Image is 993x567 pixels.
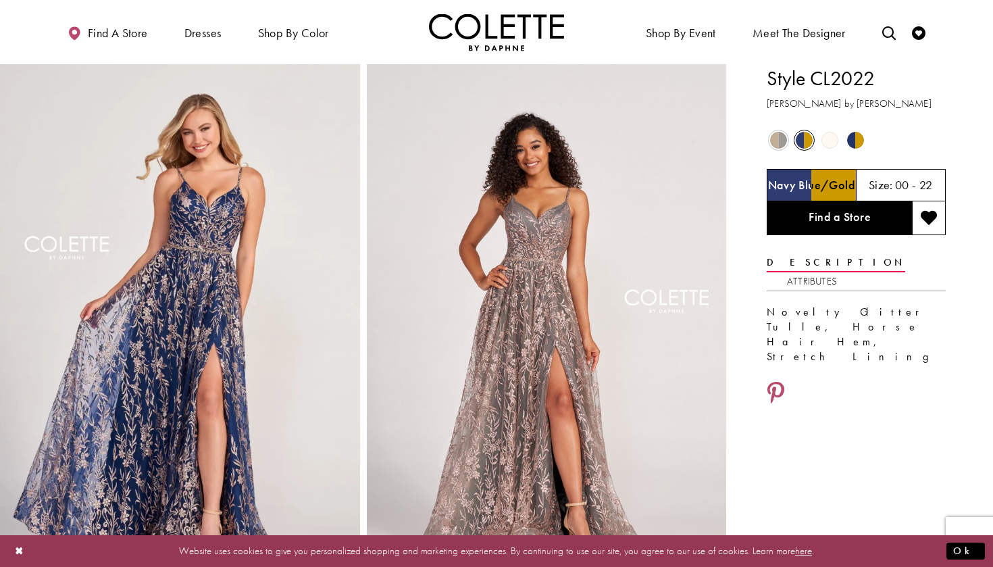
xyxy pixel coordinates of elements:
a: Toggle search [879,14,899,51]
span: Meet the designer [753,26,846,40]
button: Close Dialog [8,539,31,563]
div: Navy/Gold [844,128,867,152]
a: Find a Store [767,201,912,235]
button: Submit Dialog [946,543,985,560]
h3: [PERSON_NAME] by [PERSON_NAME] [767,96,946,112]
a: Meet the designer [749,14,849,51]
h1: Style CL2022 [767,64,946,93]
span: Shop by color [258,26,329,40]
a: Visit Home Page [429,14,564,51]
div: Navy Blue/Gold [792,128,816,152]
a: Find a store [64,14,151,51]
a: Attributes [787,272,837,291]
span: Size: [869,177,893,193]
h5: Chosen color [768,178,855,192]
span: Shop By Event [642,14,719,51]
a: Share using Pinterest - Opens in new tab [767,381,785,407]
div: Gold/Pewter [767,128,790,152]
h5: 00 - 22 [895,178,933,192]
span: Shop by color [255,14,332,51]
span: Dresses [181,14,225,51]
img: Colette by Daphne [429,14,564,51]
a: Check Wishlist [909,14,929,51]
div: Diamond White [818,128,842,152]
div: Product color controls state depends on size chosen [767,128,946,153]
span: Find a store [88,26,148,40]
button: Add to wishlist [912,201,946,235]
a: Description [767,253,905,272]
a: here [795,544,812,558]
div: Novelty Glitter Tulle, Horse Hair Hem, Stretch Lining [767,305,946,364]
span: Dresses [184,26,222,40]
span: Shop By Event [646,26,716,40]
p: Website uses cookies to give you personalized shopping and marketing experiences. By continuing t... [97,542,896,560]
